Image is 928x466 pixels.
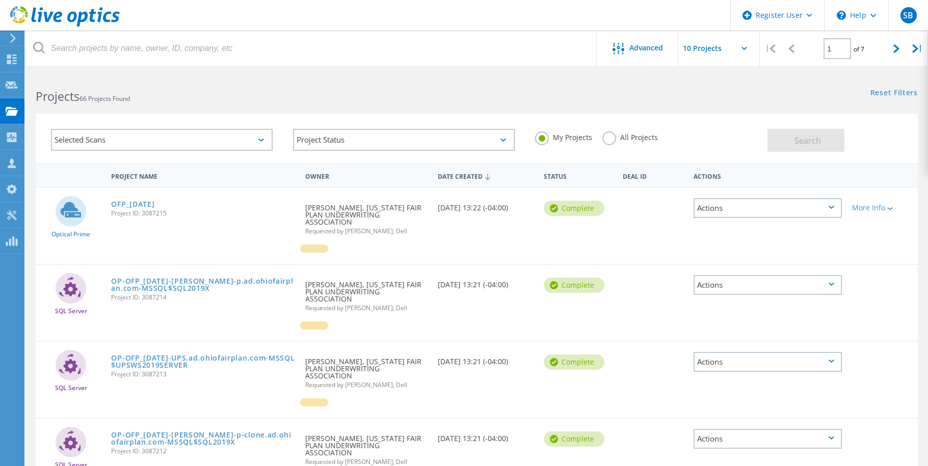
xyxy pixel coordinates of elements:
[602,131,658,141] label: All Projects
[433,265,539,298] div: [DATE] 13:21 (-04:00)
[903,11,913,19] span: SB
[870,89,918,98] a: Reset Filters
[433,342,539,375] div: [DATE] 13:21 (-04:00)
[544,354,604,370] div: Complete
[694,275,842,295] div: Actions
[111,294,295,300] span: Project ID: 3087214
[694,198,842,218] div: Actions
[25,31,597,66] input: Search projects by name, owner, ID, company, etc
[433,419,539,452] div: [DATE] 13:21 (-04:00)
[544,201,604,216] div: Complete
[111,371,295,377] span: Project ID: 3087213
[305,228,428,234] span: Requested by [PERSON_NAME], Dell
[300,265,433,321] div: [PERSON_NAME], [US_STATE] FAIR PLAN UNDERWRITING ASSOCIATION
[55,385,87,391] span: SQL Server
[10,21,120,29] a: Live Optics Dashboard
[300,342,433,398] div: [PERSON_NAME], [US_STATE] FAIR PLAN UNDERWRITING ASSOCIATION
[837,11,846,20] svg: \n
[305,305,428,311] span: Requested by [PERSON_NAME], Dell
[111,278,295,292] a: OP-OFP_[DATE]-[PERSON_NAME]-p.ad.ohiofairplan.com-MSSQL$SQL2019X
[111,210,295,216] span: Project ID: 3087215
[539,166,618,185] div: Status
[694,429,842,449] div: Actions
[305,459,428,465] span: Requested by [PERSON_NAME], Dell
[535,131,592,141] label: My Projects
[688,166,847,185] div: Actions
[305,382,428,388] span: Requested by [PERSON_NAME], Dell
[767,129,844,152] button: Search
[300,166,433,185] div: Owner
[300,188,433,244] div: [PERSON_NAME], [US_STATE] FAIR PLAN UNDERWRITING ASSOCIATION
[293,129,515,151] div: Project Status
[694,352,842,372] div: Actions
[111,431,295,446] a: OP-OFP_[DATE]-[PERSON_NAME]-p-clone.ad.ohiofairplan.com-MSSQL$SQL2019X
[36,88,79,104] b: Projects
[433,188,539,222] div: [DATE] 13:22 (-04:00)
[794,135,821,146] span: Search
[618,166,688,185] div: Deal Id
[854,45,864,53] span: of 7
[760,31,781,67] div: |
[433,166,539,185] div: Date Created
[907,31,928,67] div: |
[544,278,604,293] div: Complete
[852,204,912,211] div: More Info
[106,166,300,185] div: Project Name
[111,201,154,208] a: OFP_[DATE]
[544,431,604,447] div: Complete
[111,448,295,454] span: Project ID: 3087212
[55,308,87,314] span: SQL Server
[51,231,90,237] span: Optical Prime
[79,94,130,103] span: 66 Projects Found
[629,44,663,51] span: Advanced
[51,129,273,151] div: Selected Scans
[111,354,295,369] a: OP-OFP_[DATE]-UPS.ad.ohiofairplan.com-MSSQL$UPSWS2019SERVER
